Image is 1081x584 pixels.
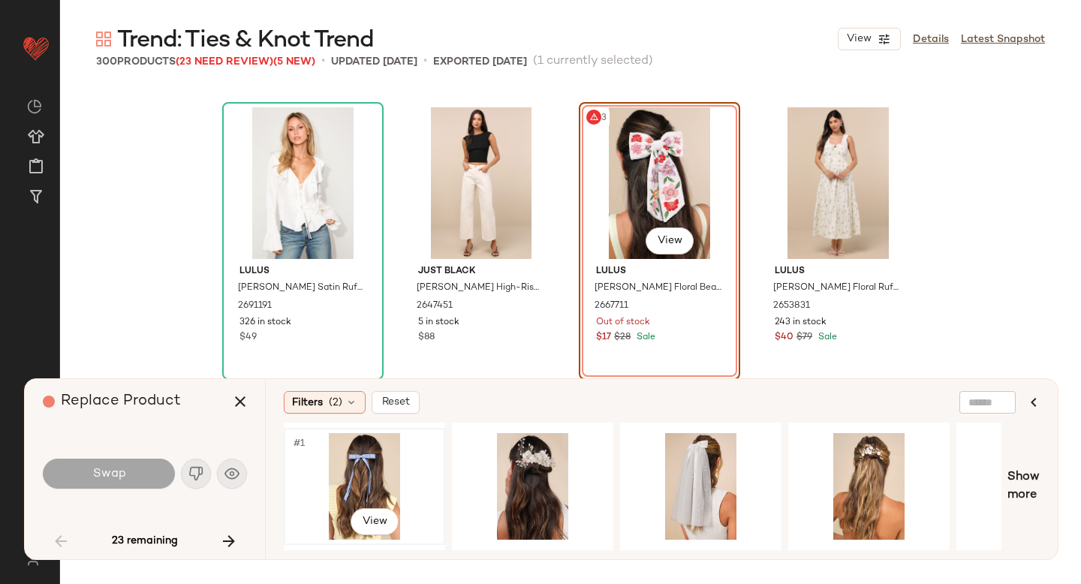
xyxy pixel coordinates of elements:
span: (23 Need Review) [176,56,273,68]
span: Lulus [775,265,902,278]
img: 2691191_01_hero_2025-08-08.jpg [227,107,378,259]
a: Details [913,32,949,47]
span: 2691191 [238,300,272,313]
img: 2676971_01_OM.jpg [289,433,440,540]
img: svg%3e [96,32,111,47]
button: Reset [372,391,420,414]
a: Latest Snapshot [961,32,1045,47]
span: #1 [292,436,308,451]
span: Lulus [239,265,366,278]
span: $49 [239,331,257,345]
img: svg%3e [18,554,47,566]
span: 5 in stock [418,316,459,330]
span: 2647451 [417,300,453,313]
p: updated [DATE] [331,54,417,70]
span: (5 New) [273,56,315,68]
span: Filters [292,395,323,411]
span: [PERSON_NAME] Floral Ruffled Tiered Midi Dress [773,281,900,295]
span: 300 [96,56,117,68]
button: View [838,28,901,50]
span: $88 [418,331,435,345]
img: heart_red.DM2ytmEG.svg [21,33,51,63]
img: svg%3e [27,99,42,114]
span: • [423,53,427,71]
img: 11637901_2409151.jpg [793,433,944,540]
span: Just Black [418,265,545,278]
p: Exported [DATE] [433,54,527,70]
span: View [846,33,872,45]
span: Show more [1007,468,1040,504]
span: 23 remaining [112,534,178,548]
span: $79 [796,331,812,345]
span: 2653831 [773,300,810,313]
div: Products [96,54,315,70]
span: 243 in stock [775,316,827,330]
img: 12747921_2647451.jpg [406,107,557,259]
span: (2) [329,395,342,411]
span: (1 currently selected) [533,53,653,71]
span: [PERSON_NAME] Floral Beaded Bow Hair Clip [595,281,721,295]
button: View [646,227,694,254]
span: [PERSON_NAME] Satin Ruffled Tie-Front Long Sleeve Top [238,281,365,295]
span: View [657,235,682,247]
span: Reset [381,396,410,408]
span: #43 [587,110,610,125]
span: Trend: Ties & Knot Trend [117,26,374,56]
span: 2667711 [595,300,628,313]
span: • [321,53,325,71]
img: 11595261_2409011.jpg [625,433,776,540]
img: 12390321_2599831.jpg [457,433,608,540]
button: View [351,508,399,535]
span: [PERSON_NAME] High-Rise Barrel Jeans [417,281,544,295]
span: $40 [775,331,793,345]
span: 326 in stock [239,316,291,330]
span: Replace Product [61,393,181,409]
span: Sale [815,333,837,342]
span: View [361,516,387,528]
img: 12768381_2653831.jpg [763,107,914,259]
img: 12747761_2667711.jpg [584,107,735,259]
